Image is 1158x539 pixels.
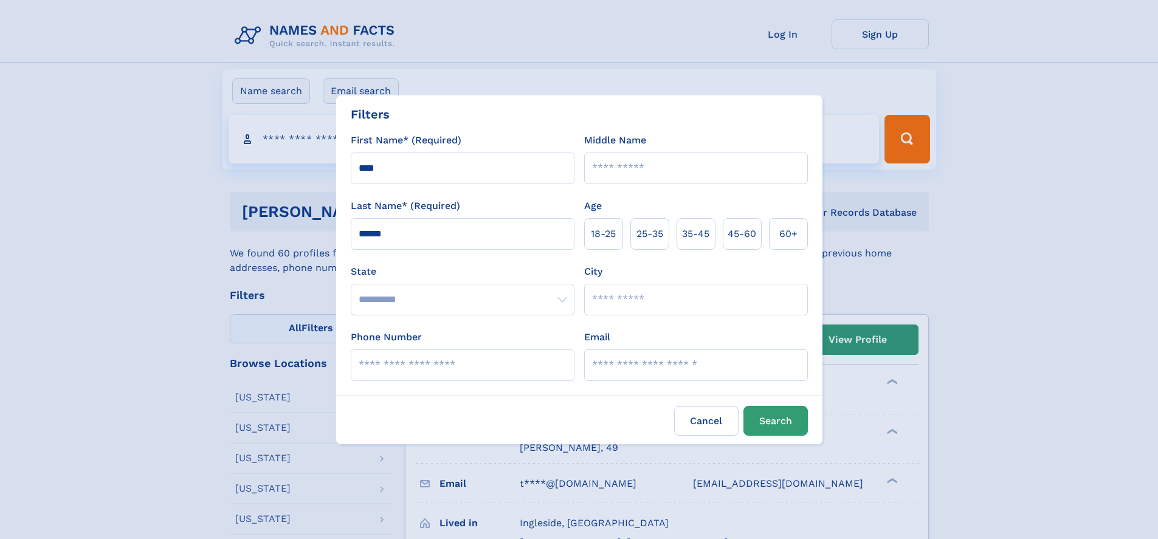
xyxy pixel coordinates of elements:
[351,133,461,148] label: First Name* (Required)
[743,406,808,436] button: Search
[351,105,390,123] div: Filters
[351,264,574,279] label: State
[584,133,646,148] label: Middle Name
[591,227,616,241] span: 18‑25
[682,227,709,241] span: 35‑45
[728,227,756,241] span: 45‑60
[779,227,798,241] span: 60+
[584,199,602,213] label: Age
[674,406,739,436] label: Cancel
[351,330,422,345] label: Phone Number
[636,227,663,241] span: 25‑35
[351,199,460,213] label: Last Name* (Required)
[584,264,602,279] label: City
[584,330,610,345] label: Email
